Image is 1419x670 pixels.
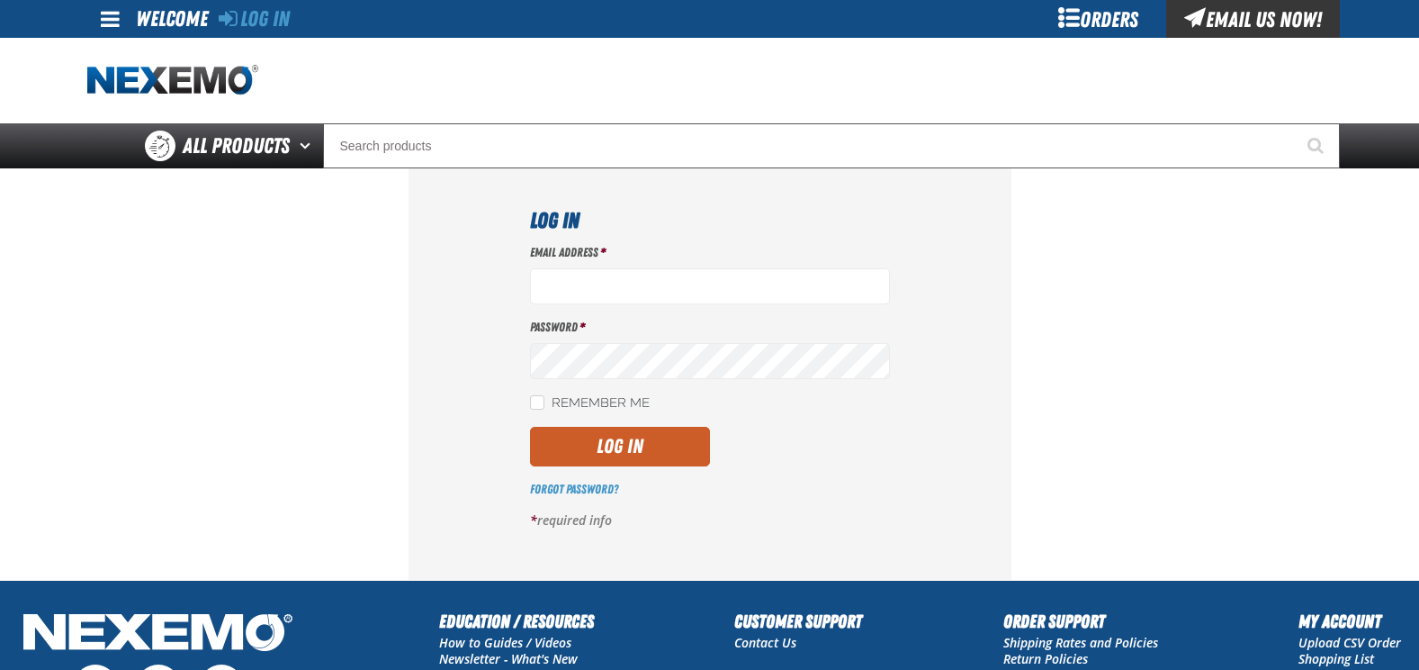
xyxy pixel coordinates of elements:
a: Newsletter - What's New [439,650,578,667]
label: Password [530,319,890,336]
button: Start Searching [1295,123,1340,168]
button: Log In [530,427,710,466]
img: Nexemo Logo [18,608,298,661]
h1: Log In [530,204,890,237]
span: All Products [183,130,290,162]
a: Forgot Password? [530,482,618,496]
label: Remember Me [530,395,650,412]
h2: Education / Resources [439,608,594,635]
input: Search [323,123,1340,168]
h2: Order Support [1003,608,1158,635]
img: Nexemo logo [87,65,258,96]
label: Email Address [530,244,890,261]
a: Contact Us [734,634,796,651]
a: Home [87,65,258,96]
a: How to Guides / Videos [439,634,571,651]
a: Return Policies [1003,650,1088,667]
a: Shipping Rates and Policies [1003,634,1158,651]
input: Remember Me [530,395,544,410]
a: Shopping List [1298,650,1374,667]
p: required info [530,512,890,530]
h2: My Account [1298,608,1401,635]
a: Upload CSV Order [1298,634,1401,651]
button: Open All Products pages [293,123,323,168]
h2: Customer Support [734,608,862,635]
a: Log In [219,6,290,32]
